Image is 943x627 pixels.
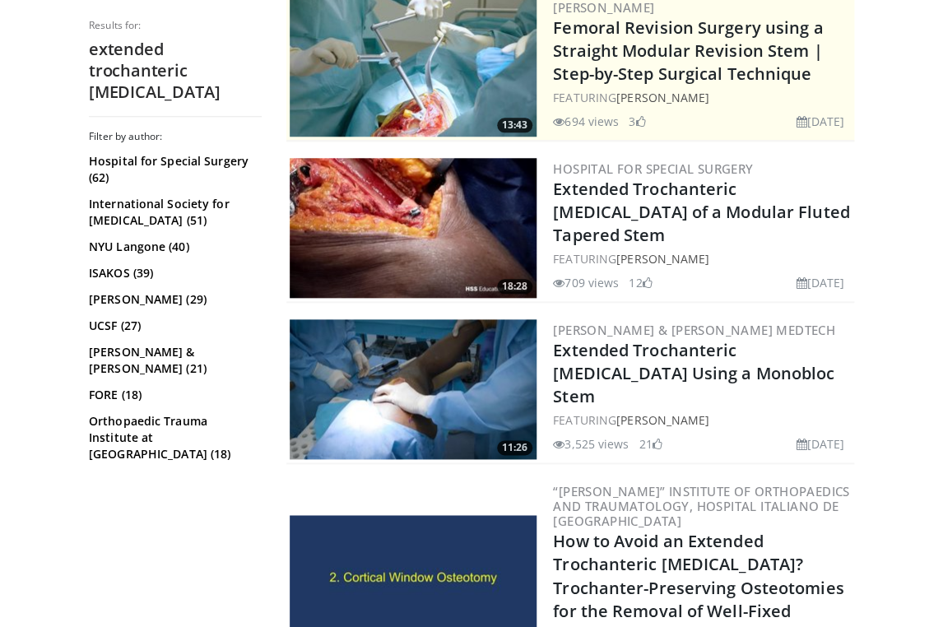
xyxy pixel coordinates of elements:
[553,322,835,338] a: [PERSON_NAME] & [PERSON_NAME] MedTech
[89,265,258,281] a: ISAKOS (39)
[616,412,709,428] a: [PERSON_NAME]
[639,435,662,453] li: 21
[89,130,262,143] h3: Filter by author:
[89,387,258,403] a: FORE (18)
[89,196,258,229] a: International Society for [MEDICAL_DATA] (51)
[497,279,532,294] span: 18:28
[553,160,753,177] a: Hospital for Special Surgery
[89,153,258,186] a: Hospital for Special Surgery (62)
[553,16,823,85] a: Femoral Revision Surgery using a Straight Modular Revision Stem | Step-by-Step Surgical Technique
[629,274,652,291] li: 12
[290,319,537,459] img: 1ca38626-f2c9-4982-b00b-02fe77e27eac.300x170_q85_crop-smart_upscale.jpg
[290,158,537,298] img: 9ea35b76-fb44-4d9a-9319-efeab42ec5fb.300x170_q85_crop-smart_upscale.jpg
[290,319,537,459] a: 11:26
[290,158,537,298] a: 18:28
[553,411,851,429] div: FEATURING
[553,89,851,106] div: FEATURING
[89,19,262,32] p: Results for:
[796,274,844,291] li: [DATE]
[553,339,834,407] a: Extended Trochanteric [MEDICAL_DATA] Using a Monobloc Stem
[89,318,258,334] a: UCSF (27)
[89,344,258,377] a: [PERSON_NAME] & [PERSON_NAME] (21)
[497,118,532,132] span: 13:43
[616,251,709,267] a: [PERSON_NAME]
[796,113,844,130] li: [DATE]
[497,440,532,455] span: 11:26
[89,413,258,462] a: Orthopaedic Trauma Institute at [GEOGRAPHIC_DATA] (18)
[89,239,258,255] a: NYU Langone (40)
[553,113,619,130] li: 694 views
[616,90,709,105] a: [PERSON_NAME]
[553,178,849,246] a: Extended Trochanteric [MEDICAL_DATA] of a Modular Fluted Tapered Stem
[553,250,851,267] div: FEATURING
[89,291,258,308] a: [PERSON_NAME] (29)
[629,113,645,130] li: 3
[796,435,844,453] li: [DATE]
[89,39,262,103] h2: extended trochanteric [MEDICAL_DATA]
[553,274,619,291] li: 709 views
[553,483,849,529] a: “[PERSON_NAME]” Institute of Orthopaedics and Traumatology, Hospital Italiano de [GEOGRAPHIC_DATA]
[553,435,629,453] li: 3,525 views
